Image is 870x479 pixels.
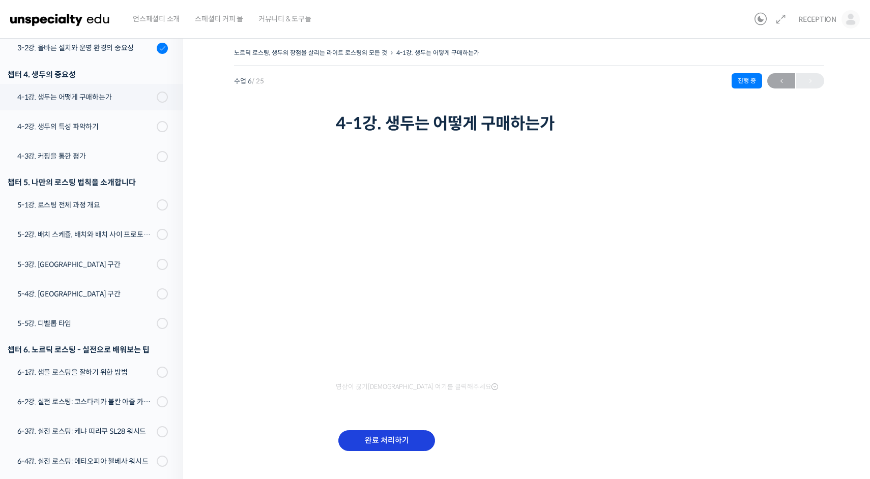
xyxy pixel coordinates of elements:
div: 6-1강. 샘플 로스팅을 잘하기 위한 방법 [17,367,154,378]
span: 대화 [93,338,105,346]
span: 영상이 끊기[DEMOGRAPHIC_DATA] 여기를 클릭해주세요 [336,383,498,391]
h1: 4-1강. 생두는 어떻게 구매하는가 [336,114,722,133]
div: 3-2강. 올바른 설치와 운영 환경의 중요성 [17,42,154,53]
div: 4-2강. 생두의 특성 파악하기 [17,121,154,132]
div: 4-3강. 커핑을 통한 평가 [17,151,154,162]
span: / 25 [252,77,264,85]
span: 설정 [157,338,169,346]
div: 5-1강. 로스팅 전체 과정 개요 [17,199,154,211]
span: 홈 [32,338,38,346]
a: ←이전 [767,73,795,88]
div: 챕터 5. 나만의 로스팅 법칙을 소개합니다 [8,175,168,189]
input: 완료 처리하기 [338,430,435,451]
div: 5-4강. [GEOGRAPHIC_DATA] 구간 [17,288,154,300]
div: 5-2강. 배치 스케쥴, 배치와 배치 사이 프로토콜 & 투입 온도 [17,229,154,240]
span: 수업 6 [234,78,264,84]
div: 6-2강. 실전 로스팅: 코스타리카 볼칸 아줄 카투라 내추럴 [17,396,154,407]
a: 노르딕 로스팅, 생두의 장점을 살리는 라이트 로스팅의 모든 것 [234,49,387,56]
div: 5-3강. [GEOGRAPHIC_DATA] 구간 [17,259,154,270]
div: 챕터 4. 생두의 중요성 [8,68,168,81]
a: 설정 [131,322,195,348]
a: 4-1강. 생두는 어떻게 구매하는가 [396,49,479,56]
div: 5-5강. 디벨롭 타임 [17,318,154,329]
a: 대화 [67,322,131,348]
div: 4-1강. 생두는 어떻게 구매하는가 [17,92,154,103]
div: 챕터 6. 노르딕 로스팅 - 실전으로 배워보는 팁 [8,343,168,356]
div: 진행 중 [732,73,762,88]
span: RECEPTION [798,15,836,24]
a: 홈 [3,322,67,348]
span: ← [767,74,795,88]
div: 6-3강. 실전 로스팅: 케냐 띠리쿠 SL28 워시드 [17,426,154,437]
div: 6-4강. 실전 로스팅: 에티오피아 첼베사 워시드 [17,456,154,467]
